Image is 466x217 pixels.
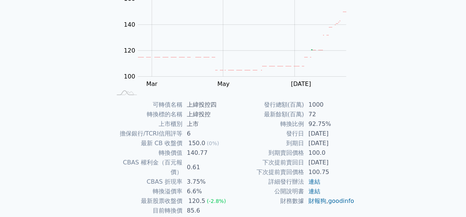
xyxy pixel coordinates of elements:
[233,158,304,167] td: 下次提前賣回日
[233,138,304,148] td: 到期日
[182,177,233,187] td: 3.75%
[182,158,233,177] td: 0.61
[233,177,304,187] td: 詳細發行辦法
[304,119,355,129] td: 92.75%
[207,140,219,146] span: (0%)
[182,148,233,158] td: 140.77
[124,73,135,80] tspan: 100
[124,47,135,54] tspan: 120
[187,138,207,148] div: 150.0
[304,138,355,148] td: [DATE]
[124,21,135,28] tspan: 140
[182,110,233,119] td: 上緯投控
[112,100,182,110] td: 可轉債名稱
[304,110,355,119] td: 72
[112,196,182,206] td: 最新股票收盤價
[207,198,226,204] span: (-2.8%)
[233,119,304,129] td: 轉換比例
[304,196,355,206] td: ,
[112,110,182,119] td: 轉換標的名稱
[182,187,233,196] td: 6.6%
[308,197,326,204] a: 財報狗
[233,129,304,138] td: 發行日
[429,181,466,217] div: 聊天小工具
[112,177,182,187] td: CBAS 折現率
[304,167,355,177] td: 100.75
[187,196,207,206] div: 120.5
[217,80,229,87] tspan: May
[182,119,233,129] td: 上市
[233,148,304,158] td: 到期賣回價格
[112,187,182,196] td: 轉換溢價率
[328,197,354,204] a: goodinfo
[182,129,233,138] td: 6
[233,110,304,119] td: 最新餘額(百萬)
[112,206,182,216] td: 目前轉換價
[182,206,233,216] td: 85.6
[112,119,182,129] td: 上市櫃別
[112,158,182,177] td: CBAS 權利金（百元報價）
[304,129,355,138] td: [DATE]
[146,80,158,87] tspan: Mar
[304,148,355,158] td: 100.0
[112,129,182,138] td: 擔保銀行/TCRI信用評等
[304,158,355,167] td: [DATE]
[233,196,304,206] td: 財務數據
[308,178,320,185] a: 連結
[308,188,320,195] a: 連結
[304,100,355,110] td: 1000
[112,138,182,148] td: 最新 CB 收盤價
[429,181,466,217] iframe: Chat Widget
[233,100,304,110] td: 發行總額(百萬)
[112,148,182,158] td: 轉換價值
[182,100,233,110] td: 上緯投控四
[291,80,311,87] tspan: [DATE]
[233,187,304,196] td: 公開說明書
[233,167,304,177] td: 下次提前賣回價格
